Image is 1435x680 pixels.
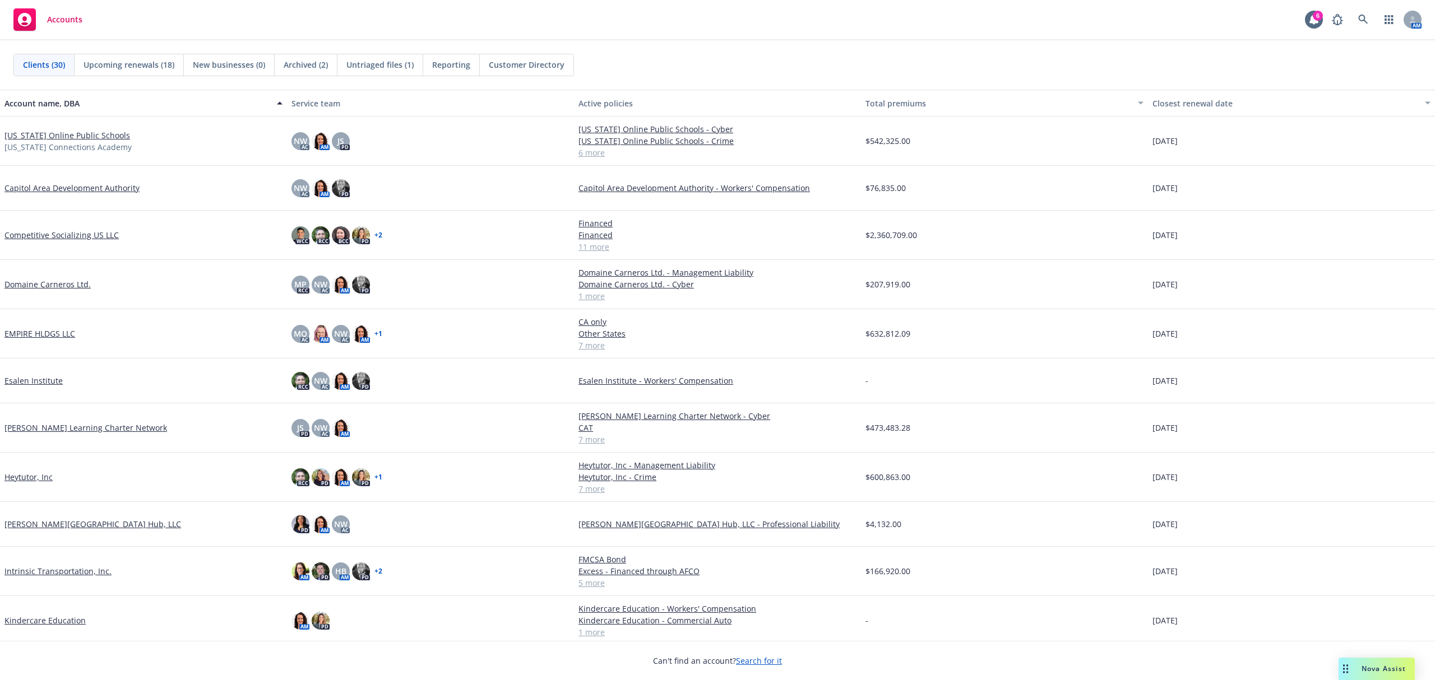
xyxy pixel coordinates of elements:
span: Archived (2) [284,59,328,71]
a: CA only [578,316,857,328]
span: [DATE] [1152,565,1178,577]
span: [DATE] [1152,471,1178,483]
span: NW [314,278,327,290]
a: Excess - Financed through AFCO [578,565,857,577]
span: [DATE] [1152,375,1178,386]
span: NW [334,328,348,339]
img: photo [312,612,330,630]
a: [US_STATE] Online Public Schools - Crime [578,135,857,147]
a: Esalen Institute [4,375,63,386]
img: photo [312,179,330,197]
span: Nova Assist [1362,664,1406,673]
span: [DATE] [1152,518,1178,530]
a: + 1 [374,474,382,481]
a: Domaine Carneros Ltd. [4,278,91,290]
a: 1 more [578,626,857,638]
img: photo [312,468,330,486]
span: $632,812.09 [865,328,910,339]
a: Switch app [1378,8,1400,31]
span: [DATE] [1152,422,1178,434]
img: photo [291,515,309,533]
button: Active policies [574,90,861,117]
a: Kindercare Education - Commercial Auto [578,614,857,626]
img: photo [312,226,330,244]
img: photo [291,468,309,486]
span: Clients (30) [23,59,65,71]
span: Reporting [432,59,470,71]
span: [DATE] [1152,135,1178,147]
a: + 2 [374,232,382,239]
a: [US_STATE] Online Public Schools [4,129,130,141]
button: Nova Assist [1339,658,1415,680]
img: photo [291,226,309,244]
span: NW [294,182,307,194]
img: photo [332,226,350,244]
a: Financed [578,217,857,229]
a: 5 more [578,577,857,589]
img: photo [352,276,370,294]
span: HB [335,565,346,577]
span: - [865,375,868,386]
a: Domaine Carneros Ltd. - Management Liability [578,267,857,278]
a: Heytutor, Inc - Management Liability [578,459,857,471]
img: photo [352,325,370,343]
a: [US_STATE] Online Public Schools - Cyber [578,123,857,135]
a: [PERSON_NAME] Learning Charter Network [4,422,167,434]
a: + 2 [374,568,382,575]
a: Accounts [9,4,87,35]
a: Kindercare Education [4,614,86,626]
a: Competitive Socializing US LLC [4,229,119,241]
span: $207,919.00 [865,278,910,290]
img: photo [352,226,370,244]
div: Account name, DBA [4,97,270,109]
span: $166,920.00 [865,565,910,577]
a: + 1 [374,330,382,337]
div: 6 [1313,11,1323,21]
span: [DATE] [1152,614,1178,626]
a: Heytutor, Inc [4,471,53,483]
a: [PERSON_NAME][GEOGRAPHIC_DATA] Hub, LLC [4,518,181,530]
span: [DATE] [1152,278,1178,290]
span: [US_STATE] Connections Academy [4,141,132,153]
span: $600,863.00 [865,471,910,483]
img: photo [312,515,330,533]
a: Intrinsic Transportation, Inc. [4,565,112,577]
div: Service team [291,97,570,109]
span: [DATE] [1152,328,1178,339]
div: Total premiums [865,97,1131,109]
span: $76,835.00 [865,182,906,194]
span: NW [314,422,327,434]
span: Upcoming renewals (18) [84,59,174,71]
span: MQ [294,328,307,339]
span: MP [294,278,307,290]
img: photo [352,372,370,390]
a: 1 more [578,290,857,302]
img: photo [312,132,330,150]
span: $4,132.00 [865,518,901,530]
span: New businesses (0) [193,59,265,71]
a: 7 more [578,483,857,495]
a: Other States [578,328,857,339]
img: photo [332,276,350,294]
img: photo [291,562,309,580]
a: 11 more [578,241,857,253]
a: Domaine Carneros Ltd. - Cyber [578,278,857,290]
span: $473,483.28 [865,422,910,434]
span: [DATE] [1152,229,1178,241]
button: Service team [287,90,574,117]
img: photo [332,419,350,437]
a: Search [1352,8,1374,31]
a: Capitol Area Development Authority - Workers' Compensation [578,182,857,194]
a: Report a Bug [1326,8,1349,31]
div: Drag to move [1339,658,1353,680]
a: 7 more [578,434,857,445]
button: Total premiums [861,90,1148,117]
a: CAT [578,422,857,434]
span: Customer Directory [489,59,564,71]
